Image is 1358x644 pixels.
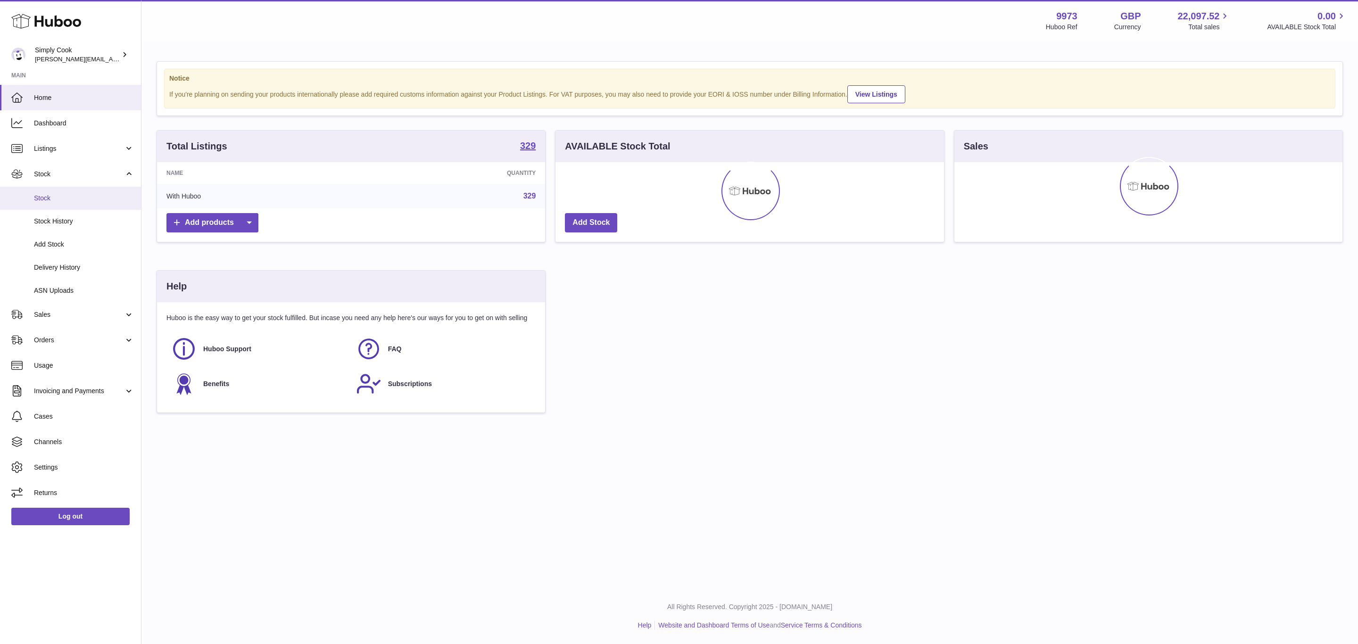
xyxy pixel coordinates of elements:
[388,345,402,354] span: FAQ
[166,280,187,293] h3: Help
[35,55,189,63] span: [PERSON_NAME][EMAIL_ADDRESS][DOMAIN_NAME]
[34,488,134,497] span: Returns
[34,463,134,472] span: Settings
[34,240,134,249] span: Add Stock
[1188,23,1230,32] span: Total sales
[34,336,124,345] span: Orders
[1114,23,1141,32] div: Currency
[1177,10,1219,23] span: 22,097.52
[847,85,905,103] a: View Listings
[166,140,227,153] h3: Total Listings
[520,141,536,152] a: 329
[1267,23,1347,32] span: AVAILABLE Stock Total
[1267,10,1347,32] a: 0.00 AVAILABLE Stock Total
[658,621,770,629] a: Website and Dashboard Terms of Use
[520,141,536,150] strong: 329
[34,286,134,295] span: ASN Uploads
[169,84,1330,103] div: If you're planning on sending your products internationally please add required customs informati...
[166,314,536,322] p: Huboo is the easy way to get your stock fulfilled. But incase you need any help here's our ways f...
[34,361,134,370] span: Usage
[1046,23,1077,32] div: Huboo Ref
[11,48,25,62] img: emma@simplycook.com
[166,213,258,232] a: Add products
[169,74,1330,83] strong: Notice
[34,119,134,128] span: Dashboard
[523,192,536,200] a: 329
[638,621,652,629] a: Help
[388,380,432,388] span: Subscriptions
[34,438,134,446] span: Channels
[34,93,134,102] span: Home
[34,217,134,226] span: Stock History
[203,345,251,354] span: Huboo Support
[362,162,545,184] th: Quantity
[11,508,130,525] a: Log out
[34,263,134,272] span: Delivery History
[1056,10,1077,23] strong: 9973
[203,380,229,388] span: Benefits
[356,336,531,362] a: FAQ
[34,170,124,179] span: Stock
[34,310,124,319] span: Sales
[171,371,347,396] a: Benefits
[781,621,862,629] a: Service Terms & Conditions
[1120,10,1141,23] strong: GBP
[34,412,134,421] span: Cases
[565,213,617,232] a: Add Stock
[34,387,124,396] span: Invoicing and Payments
[1317,10,1336,23] span: 0.00
[34,194,134,203] span: Stock
[1177,10,1230,32] a: 22,097.52 Total sales
[171,336,347,362] a: Huboo Support
[964,140,988,153] h3: Sales
[356,371,531,396] a: Subscriptions
[157,184,362,208] td: With Huboo
[149,603,1350,611] p: All Rights Reserved. Copyright 2025 - [DOMAIN_NAME]
[565,140,670,153] h3: AVAILABLE Stock Total
[655,621,861,630] li: and
[35,46,120,64] div: Simply Cook
[157,162,362,184] th: Name
[34,144,124,153] span: Listings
